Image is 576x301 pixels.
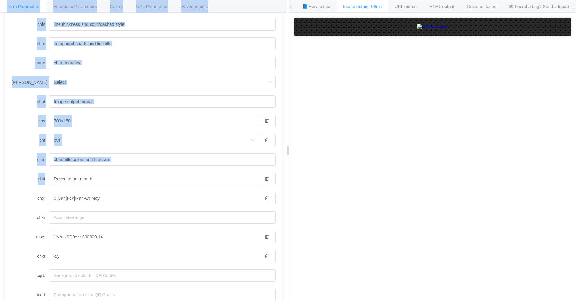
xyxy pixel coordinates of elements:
span: 📘 How to use [302,4,330,9]
span: Documentation [467,4,496,9]
input: chart title [49,173,258,185]
span: Environments [181,4,208,9]
input: chart title colors and font size [49,153,276,166]
input: Select [49,76,276,88]
label: chs [12,115,49,127]
label: chts [12,153,49,166]
label: cht [12,134,49,146]
input: Image output format [49,95,276,108]
label: chxs [12,231,49,243]
a: Static Chart [300,24,564,30]
span: Enterprise Parameters [53,4,97,9]
input: compound charts and line fills [49,37,276,50]
span: HTML output [429,4,454,9]
label: chma [12,57,49,69]
input: Foreground color for QR Codes [49,289,276,301]
label: chxt [12,250,49,262]
span: Form Parameters [7,4,40,9]
input: Select [49,134,258,146]
img: Static Chart [417,24,448,30]
span: - 99ms [369,4,382,9]
input: Custom string axis labels on any axis [49,192,258,204]
span: URL Parameters [136,4,168,9]
label: chof [12,95,49,108]
span: Gallery [110,4,123,9]
label: [PERSON_NAME] [12,76,49,88]
input: Axis data-range [49,211,276,224]
input: line thickness and solid/dashed style [49,18,276,31]
input: Display values on your axis lines or change which axes are shown [49,250,258,262]
label: icqrf [12,289,49,301]
span: URL output [394,4,416,9]
label: icqrb [12,269,49,282]
span: Image output [343,4,382,9]
input: chart margins [49,57,276,69]
input: Background color for QR Codes [49,269,276,282]
label: chtt [12,173,49,185]
label: chls [12,18,49,31]
input: Chart size (<width>x<height>) [49,115,258,127]
input: Font size, color for axis labels, both custom labels and default label values [49,231,258,243]
label: chxl [12,192,49,204]
label: chxr [12,211,49,224]
label: chm [12,37,49,50]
